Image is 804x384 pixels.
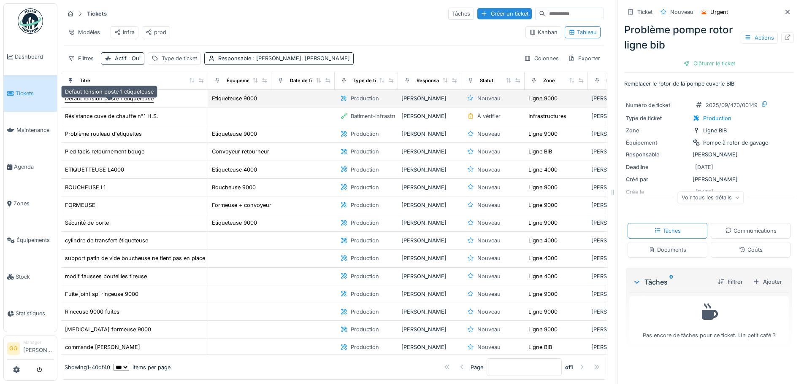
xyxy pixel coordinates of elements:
div: Sécurité de porte [65,219,109,227]
div: Production [351,219,379,227]
div: [PERSON_NAME] [401,343,458,351]
div: 2025/09/470/00149 [706,101,758,109]
div: commande [PERSON_NAME] [65,343,140,351]
div: Résistance cuve de chauffe n°1 H.S. [65,112,158,120]
p: Remplacer le rotor de la pompe cuverie BIB [624,80,794,88]
div: [PERSON_NAME] [401,130,458,138]
div: Nouveau [477,343,501,351]
a: GG Manager[PERSON_NAME] [7,339,54,360]
div: Production [351,148,379,156]
a: Équipements [4,222,57,258]
div: Tableau [568,28,597,36]
div: Titre [80,77,90,84]
div: [PERSON_NAME] [591,272,648,280]
div: Production [351,272,379,280]
div: Manager [23,339,54,346]
div: Tâches [633,277,711,287]
div: [PERSON_NAME] [401,236,458,244]
div: Etiqueteuse 9000 [212,130,257,138]
div: Ticket [637,8,652,16]
div: [PERSON_NAME] [591,254,648,262]
div: [PERSON_NAME] [591,219,648,227]
div: [PERSON_NAME] [401,183,458,191]
div: Production [351,290,379,298]
li: GG [7,342,20,355]
div: Production [351,94,379,102]
div: Nouveau [477,290,501,298]
div: Ligne 4000 [528,236,558,244]
div: Actif [115,54,141,62]
div: prod [146,28,166,36]
div: BOUCHEUSE L1 [65,183,106,191]
div: [PERSON_NAME] [401,308,458,316]
span: : [PERSON_NAME], [PERSON_NAME] [251,55,350,62]
div: Infrastructures [528,112,566,120]
div: Production [351,183,379,191]
span: Statistiques [16,309,54,317]
div: [PERSON_NAME] [591,183,648,191]
div: items per page [114,363,171,371]
div: Ligne BIB [528,148,552,156]
div: Nouveau [477,166,501,174]
div: Tâches [654,227,681,235]
div: Etiqueteuse 4000 [212,166,257,174]
div: [PERSON_NAME] [401,112,458,120]
a: Statistiques [4,295,57,332]
div: Showing 1 - 40 of 40 [65,363,110,371]
div: cylindre de transfert étiqueteuse [65,236,148,244]
div: [PERSON_NAME] [591,148,648,156]
div: Responsable [218,54,350,62]
div: Nouveau [477,236,501,244]
div: [PERSON_NAME] [401,272,458,280]
div: [PERSON_NAME] [591,308,648,316]
div: Production [703,114,731,122]
div: Problème rouleau d'étiquettes [65,130,142,138]
div: Nouveau [477,94,501,102]
div: Actions [741,32,778,44]
div: Nouveau [670,8,693,16]
div: Nouveau [477,325,501,333]
div: Production [351,166,379,174]
div: [PERSON_NAME] [591,201,648,209]
div: [PERSON_NAME] [401,94,458,102]
div: Ligne 4000 [528,166,558,174]
div: Équipement [626,139,689,147]
div: [PERSON_NAME] [626,175,792,183]
div: À vérifier [477,112,501,120]
div: [PERSON_NAME] [401,219,458,227]
div: support patin de vide boucheuse ne tient pas en place [65,254,205,262]
div: Ligne 9000 [528,290,558,298]
div: Ligne BIB [528,343,552,351]
div: [MEDICAL_DATA] formeuse 9000 [65,325,151,333]
div: [PERSON_NAME] [591,290,648,298]
div: Colonnes [520,52,563,64]
div: [PERSON_NAME] [591,166,648,174]
span: Équipements [16,236,54,244]
div: Problème pompe rotor ligne bib [624,22,794,53]
div: Fuite joint spi rinçeuse 9000 [65,290,138,298]
div: Etiqueteuse 9000 [212,94,257,102]
div: Nouveau [477,272,501,280]
div: Etiqueteuse 9000 [212,219,257,227]
div: Ligne 9000 [528,325,558,333]
div: Production [351,308,379,316]
div: Nouveau [477,254,501,262]
div: Page [471,363,483,371]
div: [PERSON_NAME] [591,325,648,333]
div: Boucheuse 9000 [212,183,256,191]
div: infra [114,28,135,36]
div: Ligne 9000 [528,219,558,227]
div: [PERSON_NAME] [591,236,648,244]
div: Rinceuse 9000 fuites [65,308,119,316]
div: Ligne 4000 [528,272,558,280]
div: Responsable [626,150,689,158]
div: Communications [725,227,777,235]
div: Production [351,130,379,138]
div: Filtres [64,52,97,64]
div: Kanban [529,28,558,36]
div: Zone [543,77,555,84]
strong: Tickets [84,10,110,18]
div: Ligne BIB [703,126,727,134]
a: Dashboard [4,38,57,75]
div: [PERSON_NAME] [401,290,458,298]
